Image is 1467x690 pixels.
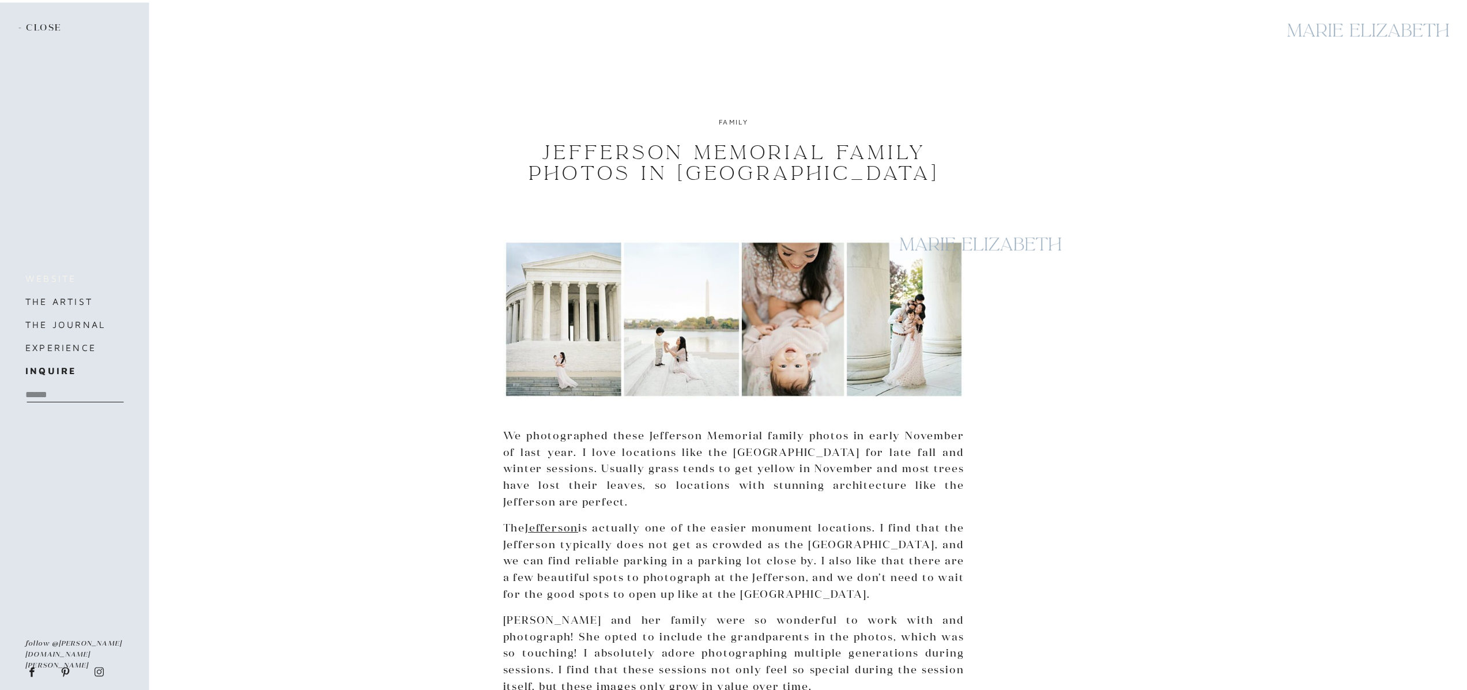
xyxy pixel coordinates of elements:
a: family [719,118,748,126]
p: The is actually one of the easier monument locations. I find that the Jefferson typically does no... [503,520,964,603]
a: the journal [25,316,122,333]
a: experience [25,340,136,356]
b: inquire [25,365,76,376]
p: follow @[PERSON_NAME][DOMAIN_NAME][PERSON_NAME] [25,637,124,658]
h1: Jefferson Memorial Family Photos in [GEOGRAPHIC_DATA] [516,142,952,184]
a: Jefferson [525,521,578,534]
p: We photographed these Jefferson Memorial family photos in early November of last year. I love loc... [503,428,964,511]
img: Set Of Four Images From A Family During Their Jefferson Memorial Family Photos In Dc. [503,240,964,399]
a: inquire [25,363,122,379]
a: the artist [25,293,122,310]
h2: - close [18,22,66,35]
a: website [25,270,122,286]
